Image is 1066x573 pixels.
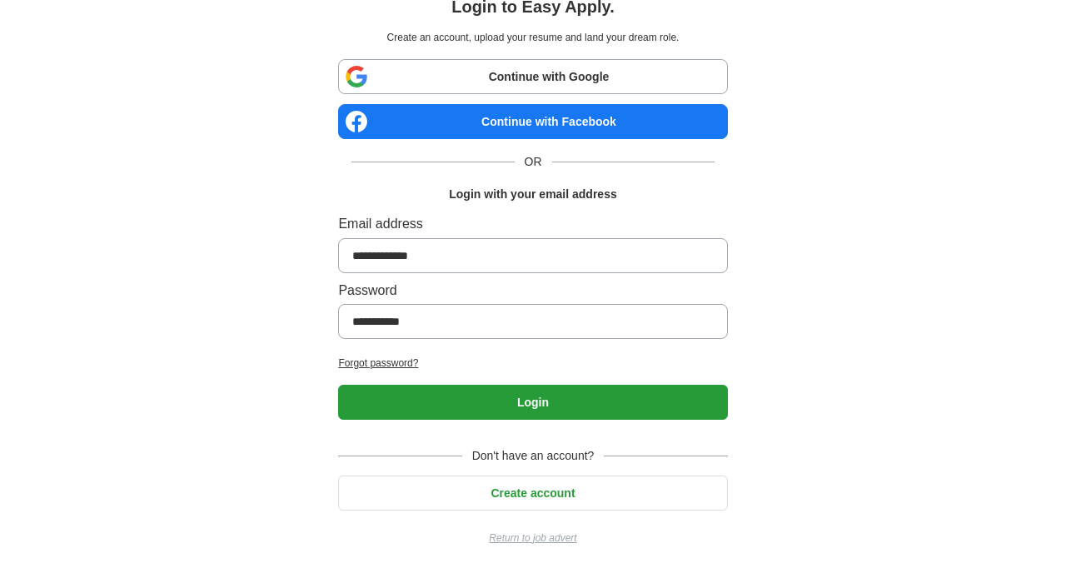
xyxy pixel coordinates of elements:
[338,59,727,94] a: Continue with Google
[338,213,727,235] label: Email address
[462,446,605,465] span: Don't have an account?
[338,385,727,420] button: Login
[338,531,727,546] a: Return to job advert
[338,486,727,500] a: Create account
[338,104,727,139] a: Continue with Facebook
[338,280,727,301] label: Password
[338,476,727,511] button: Create account
[449,185,616,203] h1: Login with your email address
[515,152,552,171] span: OR
[341,30,724,46] p: Create an account, upload your resume and land your dream role.
[338,356,727,371] a: Forgot password?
